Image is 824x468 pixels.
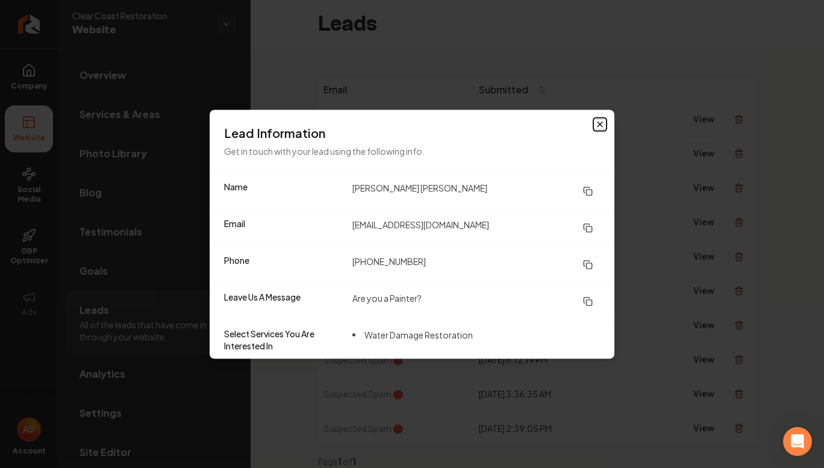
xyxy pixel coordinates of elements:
dt: Select Services You Are Interested In [224,327,343,351]
li: Water Damage Restoration [352,327,473,342]
h3: Lead Information [224,124,600,141]
dt: Leave Us A Message [224,290,343,312]
dt: Name [224,180,343,202]
dd: [PERSON_NAME] [PERSON_NAME] [352,180,600,202]
dd: Are you a Painter? [352,290,600,312]
dd: [PHONE_NUMBER] [352,254,600,275]
dt: Email [224,217,343,239]
p: Get in touch with your lead using the following info. [224,143,600,158]
dt: Phone [224,254,343,275]
dd: [EMAIL_ADDRESS][DOMAIN_NAME] [352,217,600,239]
